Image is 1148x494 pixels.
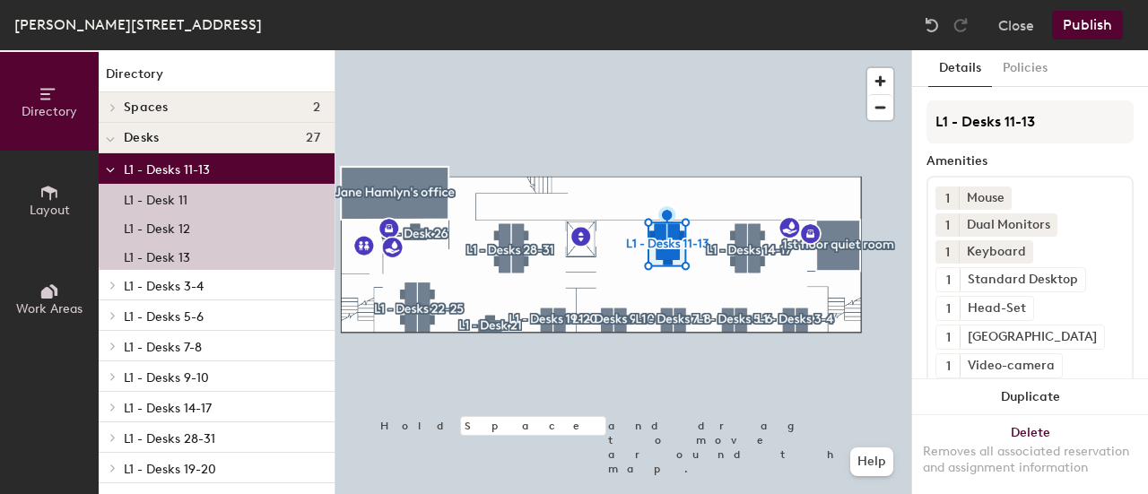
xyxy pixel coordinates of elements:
span: 1 [946,328,951,347]
span: Spaces [124,100,169,115]
img: Undo [923,16,941,34]
span: 1 [946,357,951,376]
div: Video-camera [960,354,1062,377]
span: L1 - Desks 9-10 [124,370,209,386]
button: Close [998,11,1034,39]
div: Keyboard [959,240,1033,264]
button: 1 [936,268,960,291]
div: Mouse [959,186,1012,210]
p: L1 - Desk 12 [124,216,190,237]
span: Directory [22,104,77,119]
button: Publish [1052,11,1123,39]
button: 1 [936,297,960,320]
button: 1 [936,325,960,349]
span: 1 [946,299,951,318]
span: 1 [946,271,951,290]
div: [PERSON_NAME][STREET_ADDRESS] [14,13,262,36]
button: 1 [935,213,959,237]
span: Work Areas [16,301,83,316]
p: L1 - Desk 13 [124,245,190,265]
div: Head-Set [960,297,1033,320]
span: L1 - Desks 11-13 [124,162,210,178]
span: 1 [945,243,950,262]
div: Amenities [926,154,1134,169]
div: Standard Desktop [960,268,1085,291]
button: DeleteRemoves all associated reservation and assignment information [912,415,1148,494]
div: [GEOGRAPHIC_DATA] [960,325,1104,349]
span: L1 - Desks 3-4 [124,279,204,294]
span: L1 - Desks 19-20 [124,462,216,477]
span: 27 [306,131,320,145]
button: Help [850,447,893,476]
button: Policies [992,50,1058,87]
span: 1 [945,189,950,208]
button: Details [928,50,992,87]
span: L1 - Desks 14-17 [124,401,212,416]
span: L1 - Desks 5-6 [124,309,204,325]
button: 1 [936,354,960,377]
span: 2 [313,100,320,115]
button: Duplicate [912,379,1148,415]
p: L1 - Desk 11 [124,187,187,208]
span: 1 [945,216,950,235]
span: Layout [30,203,70,218]
button: 1 [935,186,959,210]
img: Redo [952,16,970,34]
div: Removes all associated reservation and assignment information [923,444,1137,476]
span: L1 - Desks 7-8 [124,340,202,355]
div: Dual Monitors [959,213,1057,237]
span: L1 - Desks 28-31 [124,431,215,446]
h1: Directory [99,65,335,92]
button: 1 [935,240,959,264]
span: Desks [124,131,159,145]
